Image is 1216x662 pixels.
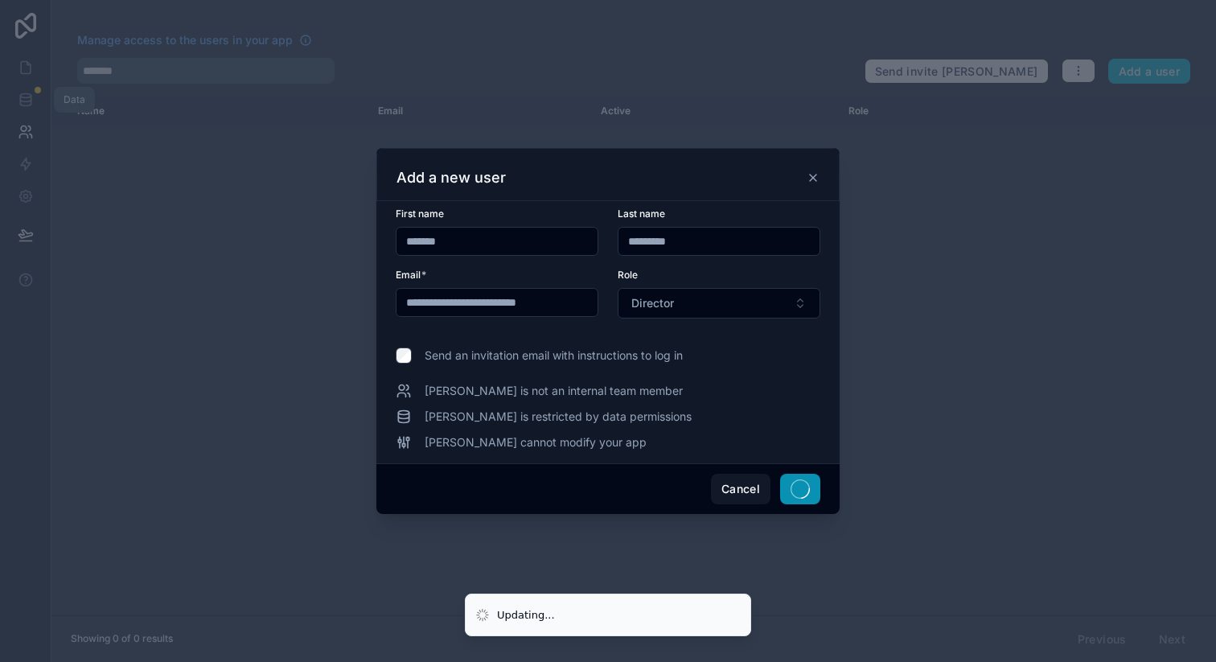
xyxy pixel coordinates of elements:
[618,269,638,281] span: Role
[711,474,770,504] button: Cancel
[396,208,444,220] span: First name
[425,409,692,425] span: [PERSON_NAME] is restricted by data permissions
[618,288,820,319] button: Select Button
[396,347,412,364] input: Send an invitation email with instructions to log in
[396,269,421,281] span: Email
[396,168,506,187] h3: Add a new user
[618,208,665,220] span: Last name
[425,434,647,450] span: [PERSON_NAME] cannot modify your app
[425,347,683,364] span: Send an invitation email with instructions to log in
[631,295,674,311] span: Director
[497,607,555,623] div: Updating...
[425,383,683,399] span: [PERSON_NAME] is not an internal team member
